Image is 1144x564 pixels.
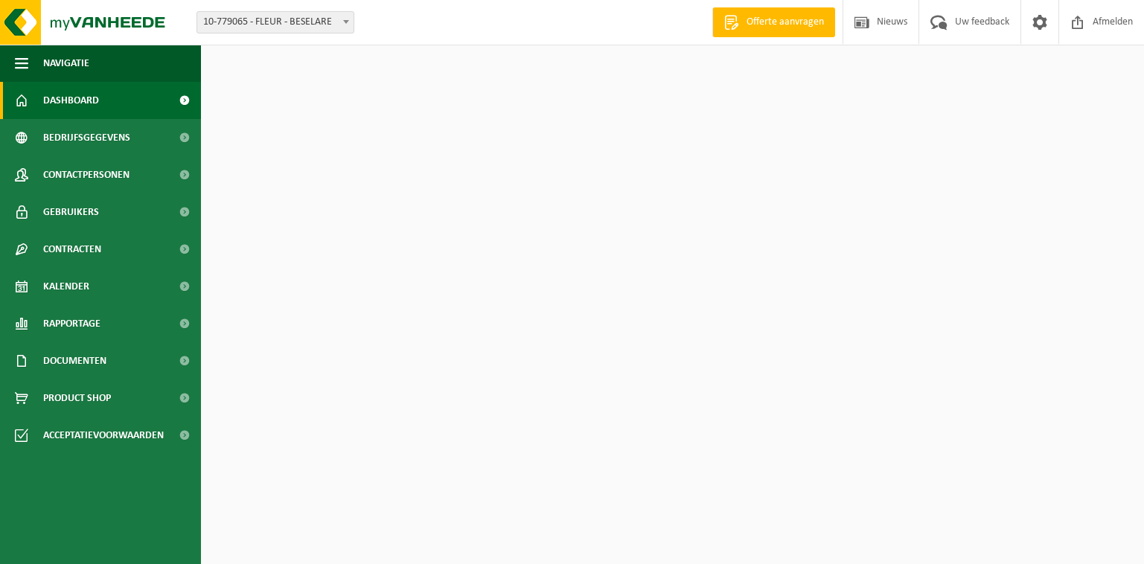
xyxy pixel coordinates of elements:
a: Offerte aanvragen [712,7,835,37]
span: Rapportage [43,305,100,342]
span: Offerte aanvragen [743,15,828,30]
span: Documenten [43,342,106,379]
span: Navigatie [43,45,89,82]
span: Dashboard [43,82,99,119]
span: Product Shop [43,379,111,417]
span: 10-779065 - FLEUR - BESELARE [197,12,354,33]
span: Acceptatievoorwaarden [43,417,164,454]
span: Bedrijfsgegevens [43,119,130,156]
span: Kalender [43,268,89,305]
span: Contracten [43,231,101,268]
span: 10-779065 - FLEUR - BESELARE [196,11,354,33]
span: Gebruikers [43,193,99,231]
span: Contactpersonen [43,156,130,193]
